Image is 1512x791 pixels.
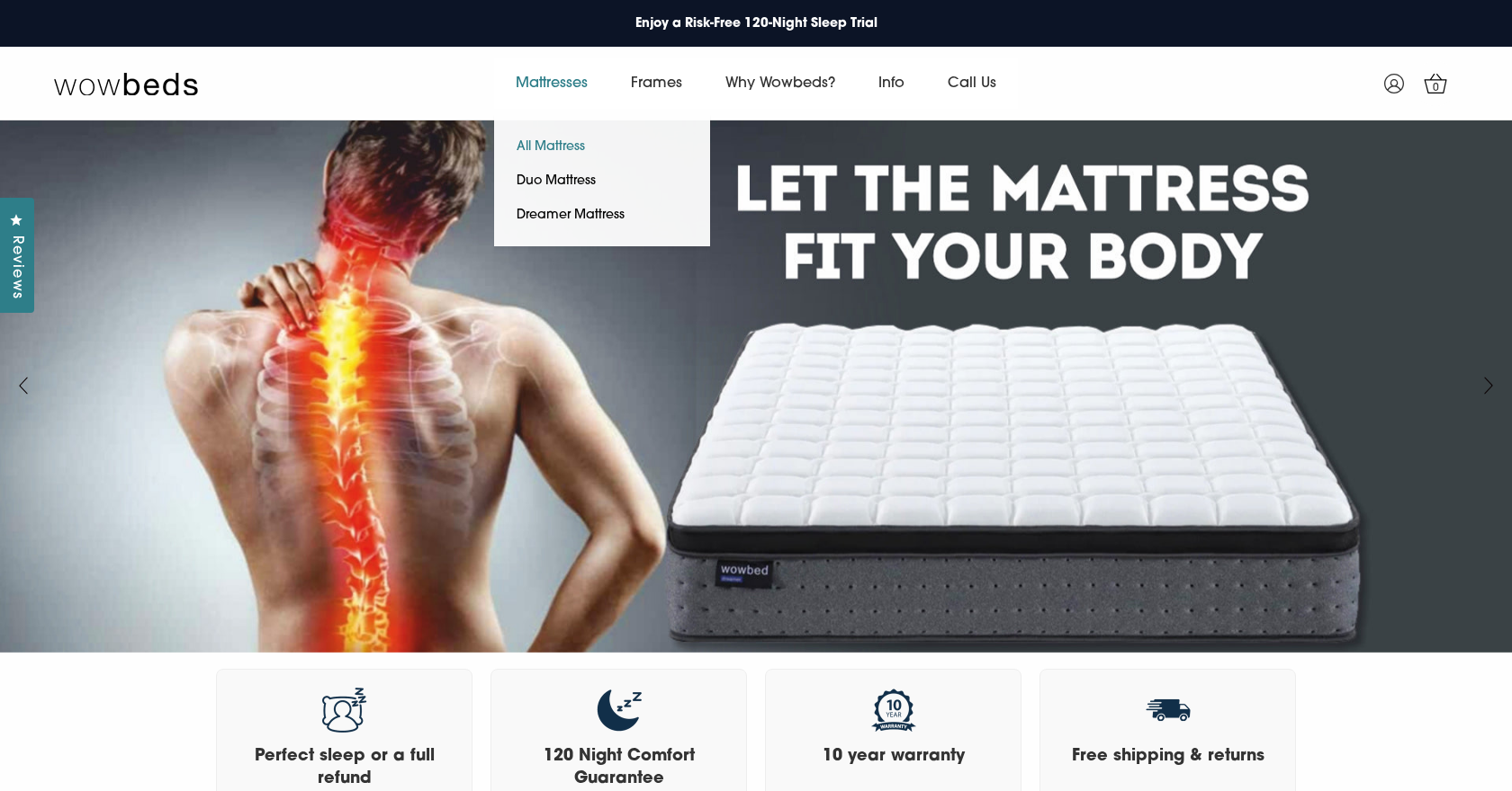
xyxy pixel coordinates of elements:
[1413,61,1458,106] a: 0
[4,236,28,299] span: Reviews
[509,746,728,791] h3: 120 Night Comfort Guarantee
[494,164,618,199] a: Duo Mattress
[235,746,454,791] h3: Perfect sleep or a full refund
[784,746,1003,769] h3: 10 year warranty
[857,58,926,109] a: Info
[1146,688,1191,733] img: Free shipping & returns
[597,688,642,733] img: 120 Night Comfort Guarantee
[494,58,609,109] a: Mattresses
[704,58,857,109] a: Why Wowbeds?
[322,688,367,733] img: Perfect sleep or a full refund
[494,130,607,164] a: All Mattress
[1427,79,1445,97] span: 0
[926,58,1018,109] a: Call Us
[54,71,198,96] img: Wow Beds Logo
[1058,746,1277,769] h3: Free shipping & returns
[494,199,647,233] a: Dreamer Mattress
[609,58,704,109] a: Frames
[871,688,916,733] img: 10 year warranty
[626,5,886,42] a: Enjoy a Risk-Free 120-Night Sleep Trial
